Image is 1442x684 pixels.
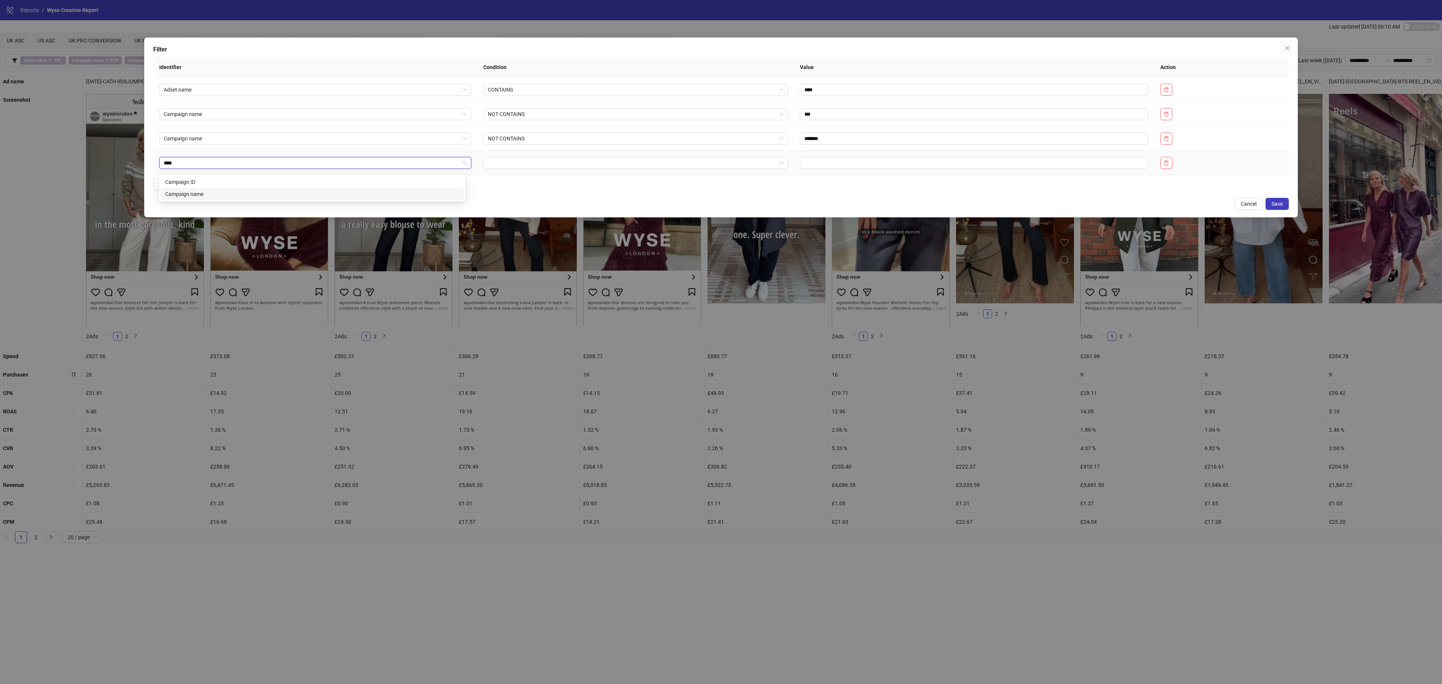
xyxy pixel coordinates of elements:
[1164,136,1169,141] span: delete
[488,108,783,120] span: NOT CONTAINS
[164,133,467,144] span: Campaign name
[488,133,783,144] span: NOT CONTAINS
[161,188,464,200] div: Campaign name
[1235,198,1263,210] button: Cancel
[1164,160,1169,166] span: delete
[161,176,464,188] div: Campaign ID
[1241,201,1256,207] span: Cancel
[153,57,477,78] th: Identifier
[153,45,1289,54] div: Filter
[164,108,467,120] span: Campaign name
[153,178,183,190] button: Add
[1164,111,1169,117] span: delete
[1281,42,1293,54] button: Close
[165,190,459,198] div: Campaign name
[164,84,467,95] span: Adset name
[1164,87,1169,92] span: delete
[488,84,783,95] span: CONTAINS
[1154,57,1289,78] th: Action
[1284,45,1290,51] span: close
[477,57,794,78] th: Condition
[165,178,459,186] div: Campaign ID
[794,57,1155,78] th: Value
[1266,198,1289,210] button: Save
[1272,201,1283,207] span: Save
